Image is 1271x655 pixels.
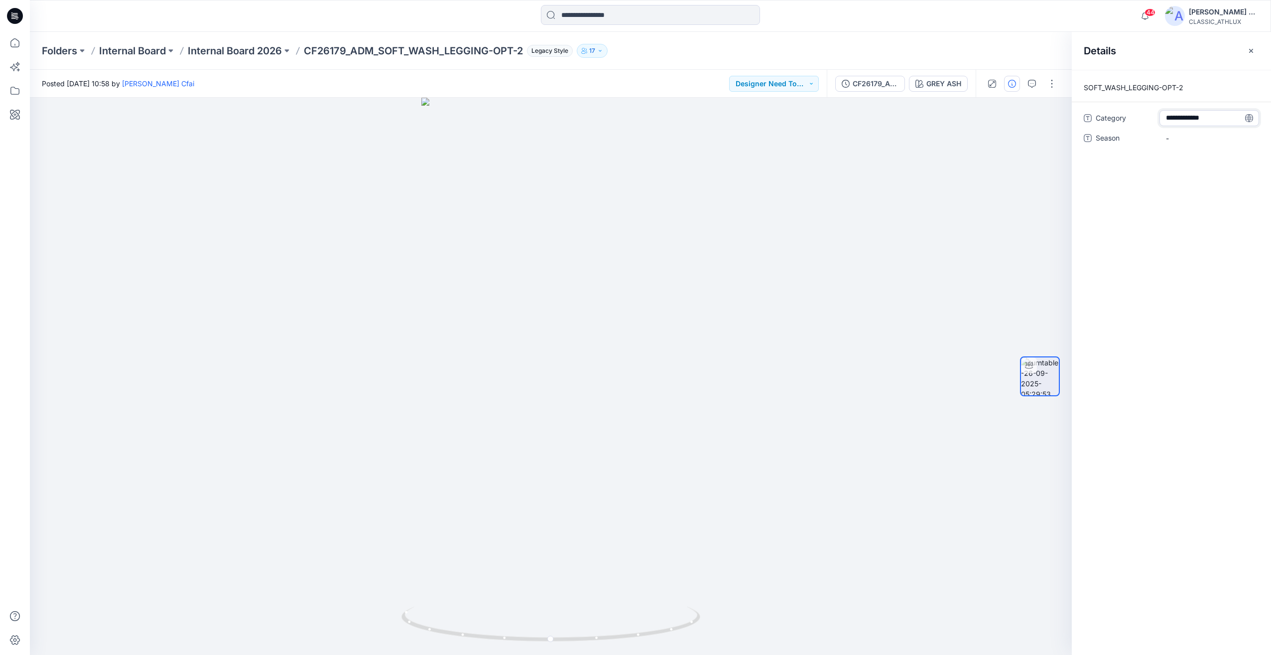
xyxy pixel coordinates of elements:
span: Posted [DATE] 10:58 by [42,78,194,89]
span: - [1166,133,1253,144]
div: CLASSIC_ATHLUX [1189,18,1259,25]
p: 17 [589,45,595,56]
img: avatar [1165,6,1185,26]
p: CF26179_ADM_SOFT_WASH_LEGGING-OPT-2 [304,44,523,58]
button: 17 [577,44,608,58]
button: GREY ASH [909,76,968,92]
a: Internal Board 2026 [188,44,282,58]
button: Details [1004,76,1020,92]
a: [PERSON_NAME] Cfai [122,79,194,88]
span: 44 [1144,8,1155,16]
span: Season [1096,132,1155,146]
div: [PERSON_NAME] Cfai [1189,6,1259,18]
button: Legacy Style [523,44,573,58]
img: turntable-26-09-2025-05:29:53 [1021,357,1059,395]
span: Legacy Style [527,45,573,57]
div: CF26179_ADM_SOFT_WASH_LEGGING-OPT-2 [853,78,898,89]
span: Category [1096,112,1155,126]
a: Internal Board [99,44,166,58]
a: Folders [42,44,77,58]
button: CF26179_ADM_SOFT_WASH_LEGGING-OPT-2 [835,76,905,92]
div: GREY ASH [926,78,961,89]
p: SOFT_WASH_LEGGING-OPT-2 [1072,82,1271,94]
h2: Details [1084,45,1116,57]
